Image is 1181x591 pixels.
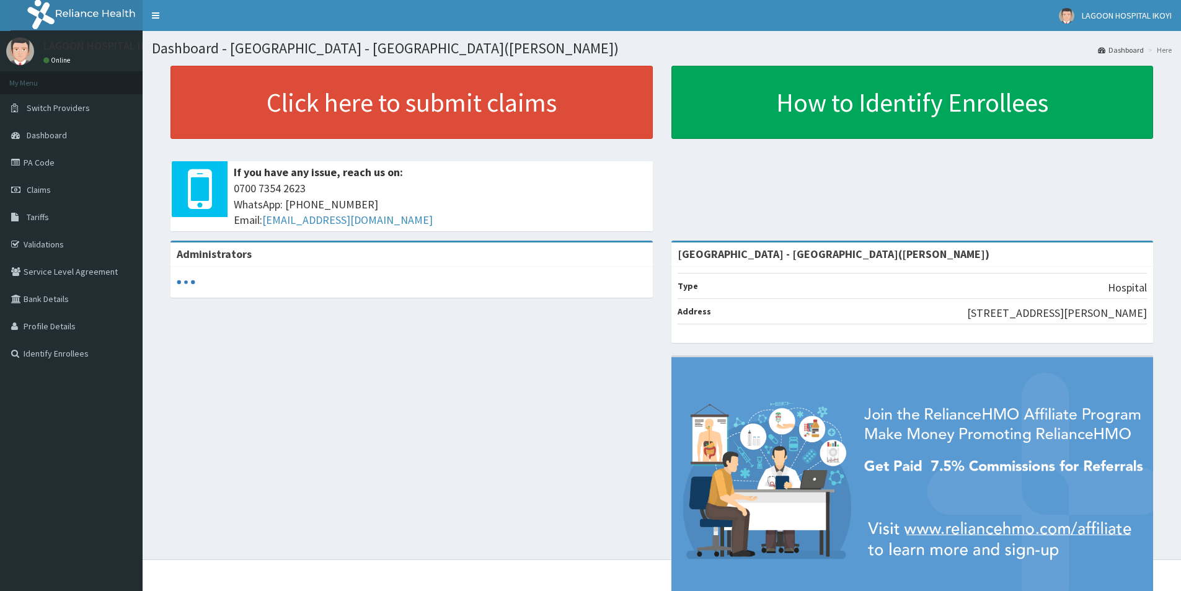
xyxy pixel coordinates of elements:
[1082,10,1172,21] span: LAGOON HOSPITAL IKOYI
[43,56,73,64] a: Online
[1108,280,1147,296] p: Hospital
[262,213,433,227] a: [EMAIL_ADDRESS][DOMAIN_NAME]
[43,40,163,51] p: LAGOON HOSPITAL IKOYI
[27,211,49,223] span: Tariffs
[671,66,1154,139] a: How to Identify Enrollees
[27,130,67,141] span: Dashboard
[27,184,51,195] span: Claims
[152,40,1172,56] h1: Dashboard - [GEOGRAPHIC_DATA] - [GEOGRAPHIC_DATA]([PERSON_NAME])
[6,37,34,65] img: User Image
[177,247,252,261] b: Administrators
[1098,45,1144,55] a: Dashboard
[1059,8,1074,24] img: User Image
[177,273,195,291] svg: audio-loading
[967,305,1147,321] p: [STREET_ADDRESS][PERSON_NAME]
[678,280,698,291] b: Type
[678,247,989,261] strong: [GEOGRAPHIC_DATA] - [GEOGRAPHIC_DATA]([PERSON_NAME])
[170,66,653,139] a: Click here to submit claims
[27,102,90,113] span: Switch Providers
[1145,45,1172,55] li: Here
[234,165,403,179] b: If you have any issue, reach us on:
[234,180,647,228] span: 0700 7354 2623 WhatsApp: [PHONE_NUMBER] Email:
[678,306,711,317] b: Address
